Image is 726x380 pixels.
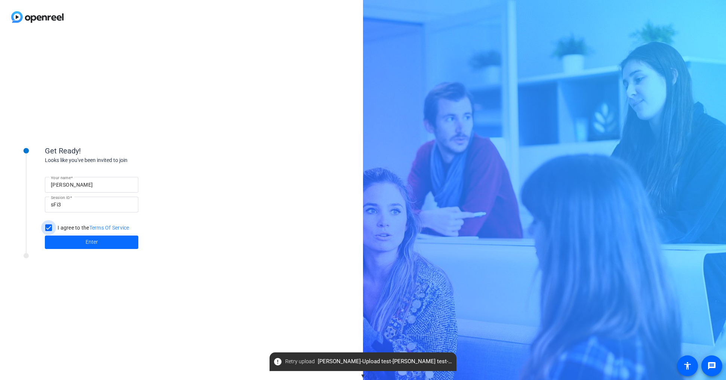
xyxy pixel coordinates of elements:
[285,358,315,365] span: Retry upload
[56,224,129,231] label: I agree to the
[707,361,716,370] mat-icon: message
[45,145,194,156] div: Get Ready!
[273,357,282,366] mat-icon: error
[45,156,194,164] div: Looks like you've been invited to join
[86,238,98,246] span: Enter
[51,195,70,200] mat-label: Session ID
[683,361,692,370] mat-icon: accessibility
[45,236,138,249] button: Enter
[89,225,129,231] a: Terms Of Service
[270,355,456,368] span: [PERSON_NAME]-Upload test-[PERSON_NAME] test-1759247032045-webcam
[360,373,366,379] span: ▼
[51,175,71,180] mat-label: Your name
